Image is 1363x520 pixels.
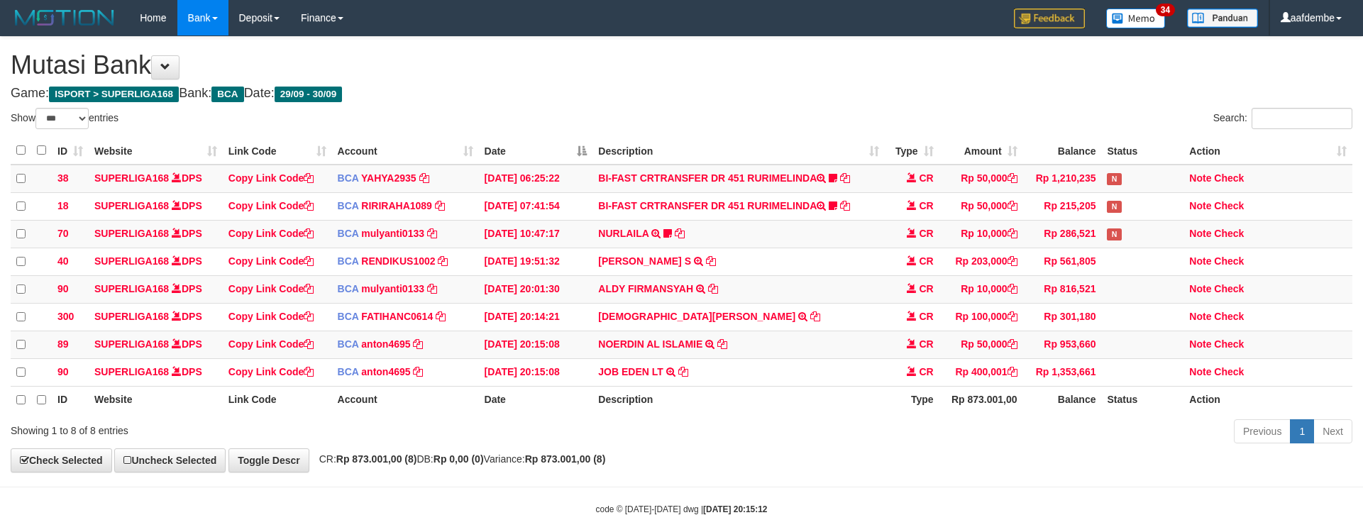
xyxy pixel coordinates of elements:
[1214,255,1244,267] a: Check
[57,338,69,350] span: 89
[361,228,424,239] a: mulyanti0133
[57,283,69,294] span: 90
[223,386,332,414] th: Link Code
[338,228,359,239] span: BCA
[1023,358,1102,386] td: Rp 1,353,661
[1189,255,1211,267] a: Note
[1214,200,1244,211] a: Check
[1107,228,1121,240] span: Has Note
[413,366,423,377] a: Copy anton4695 to clipboard
[1101,386,1183,414] th: Status
[11,87,1352,101] h4: Game: Bank: Date:
[211,87,243,102] span: BCA
[840,172,850,184] a: Copy BI-FAST CRTRANSFER DR 451 RURIMELINDA to clipboard
[717,338,727,350] a: Copy NOERDIN AL ISLAMIE to clipboard
[479,137,593,165] th: Date: activate to sort column descending
[1214,366,1244,377] a: Check
[434,453,484,465] strong: Rp 0,00 (0)
[1189,366,1211,377] a: Note
[361,311,433,322] a: FATIHANC0614
[598,228,649,239] a: NURLAILA
[1189,283,1211,294] a: Note
[939,137,1023,165] th: Amount: activate to sort column ascending
[1189,228,1211,239] a: Note
[57,200,69,211] span: 18
[1290,419,1314,443] a: 1
[939,192,1023,220] td: Rp 50,000
[592,137,884,165] th: Description: activate to sort column ascending
[275,87,343,102] span: 29/09 - 30/09
[228,311,314,322] a: Copy Link Code
[1189,311,1211,322] a: Note
[1214,228,1244,239] a: Check
[919,200,933,211] span: CR
[361,338,410,350] a: anton4695
[1213,108,1352,129] label: Search:
[228,448,309,472] a: Toggle Descr
[419,172,429,184] a: Copy YAHYA2935 to clipboard
[592,165,884,193] td: BI-FAST CRTRANSFER DR 451 RURIMELINDA
[361,200,432,211] a: RIRIRAHA1089
[919,366,933,377] span: CR
[479,303,593,331] td: [DATE] 20:14:21
[89,331,223,358] td: DPS
[332,137,479,165] th: Account: activate to sort column ascending
[598,255,691,267] a: [PERSON_NAME] S
[338,200,359,211] span: BCA
[1101,137,1183,165] th: Status
[114,448,226,472] a: Uncheck Selected
[1187,9,1258,28] img: panduan.png
[525,453,606,465] strong: Rp 873.001,00 (8)
[338,366,359,377] span: BCA
[1008,338,1017,350] a: Copy Rp 50,000 to clipboard
[94,200,169,211] a: SUPERLIGA168
[312,453,606,465] span: CR: DB: Variance:
[338,172,359,184] span: BCA
[1008,172,1017,184] a: Copy Rp 50,000 to clipboard
[57,311,74,322] span: 300
[706,255,716,267] a: Copy SRI WAHYUNI S to clipboard
[35,108,89,129] select: Showentries
[678,366,688,377] a: Copy JOB EDEN LT to clipboard
[94,228,169,239] a: SUPERLIGA168
[11,108,118,129] label: Show entries
[94,172,169,184] a: SUPERLIGA168
[1023,386,1102,414] th: Balance
[436,311,446,322] a: Copy FATIHANC0614 to clipboard
[939,386,1023,414] th: Rp 873.001,00
[1234,419,1291,443] a: Previous
[1008,228,1017,239] a: Copy Rp 10,000 to clipboard
[338,255,359,267] span: BCA
[840,200,850,211] a: Copy BI-FAST CRTRANSFER DR 451 RURIMELINDA to clipboard
[1189,172,1211,184] a: Note
[939,165,1023,193] td: Rp 50,000
[57,172,69,184] span: 38
[919,311,933,322] span: CR
[479,165,593,193] td: [DATE] 06:25:22
[11,51,1352,79] h1: Mutasi Bank
[1189,200,1211,211] a: Note
[939,331,1023,358] td: Rp 50,000
[228,255,314,267] a: Copy Link Code
[89,248,223,275] td: DPS
[49,87,179,102] span: ISPORT > SUPERLIGA168
[1023,275,1102,303] td: Rp 816,521
[228,228,314,239] a: Copy Link Code
[919,228,933,239] span: CR
[94,283,169,294] a: SUPERLIGA168
[1008,311,1017,322] a: Copy Rp 100,000 to clipboard
[1008,255,1017,267] a: Copy Rp 203,000 to clipboard
[228,338,314,350] a: Copy Link Code
[939,275,1023,303] td: Rp 10,000
[1023,248,1102,275] td: Rp 561,805
[11,448,112,472] a: Check Selected
[338,338,359,350] span: BCA
[479,358,593,386] td: [DATE] 20:15:08
[1014,9,1085,28] img: Feedback.jpg
[223,137,332,165] th: Link Code: activate to sort column ascending
[336,453,417,465] strong: Rp 873.001,00 (8)
[52,386,89,414] th: ID
[598,283,693,294] a: ALDY FIRMANSYAH
[1008,366,1017,377] a: Copy Rp 400,001 to clipboard
[228,366,314,377] a: Copy Link Code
